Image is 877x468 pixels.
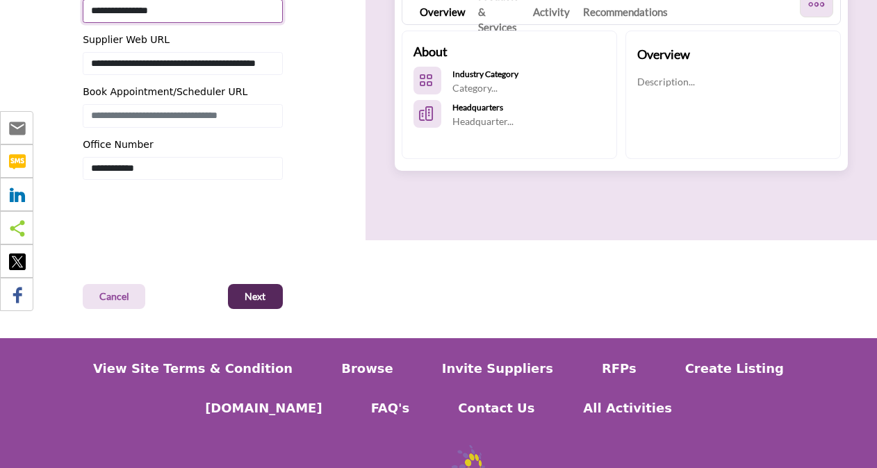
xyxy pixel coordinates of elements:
[458,399,534,417] a: Contact Us
[83,33,170,47] label: Supplier Web URL
[205,399,322,417] a: [DOMAIN_NAME]
[452,115,514,128] p: Headquarter...
[583,4,668,20] a: Recommendations
[83,137,154,152] label: Office Number
[83,284,145,309] button: Cancel
[99,290,129,303] span: Cancel
[341,359,393,378] a: Browse
[83,157,283,181] input: Enter Office Number Include country code e.g. +1.987.654.3210
[93,359,293,378] a: View Site Terms & Condition
[637,75,695,89] p: Description...
[413,42,448,61] h2: About
[685,359,784,378] a: Create Listing
[245,290,265,303] span: Next
[637,45,690,64] h2: Overview
[371,399,410,417] a: FAQ's
[452,102,503,112] b: Headquarters
[83,52,283,76] input: Enter Supplier Web URL
[533,4,570,20] a: Activity
[602,359,637,378] a: RFPs
[442,359,553,378] a: Invite Suppliers
[83,104,283,128] input: Enter Book Appointment/Scheduler URL
[413,67,441,94] button: Categories List
[420,4,465,20] a: Overview
[83,85,247,99] label: Book Appointment/Scheduler URL
[583,399,672,417] a: All Activities
[413,100,441,128] button: HeadQuarters
[228,284,283,309] button: Next
[452,69,518,79] b: Industry Category
[452,81,518,95] p: Category...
